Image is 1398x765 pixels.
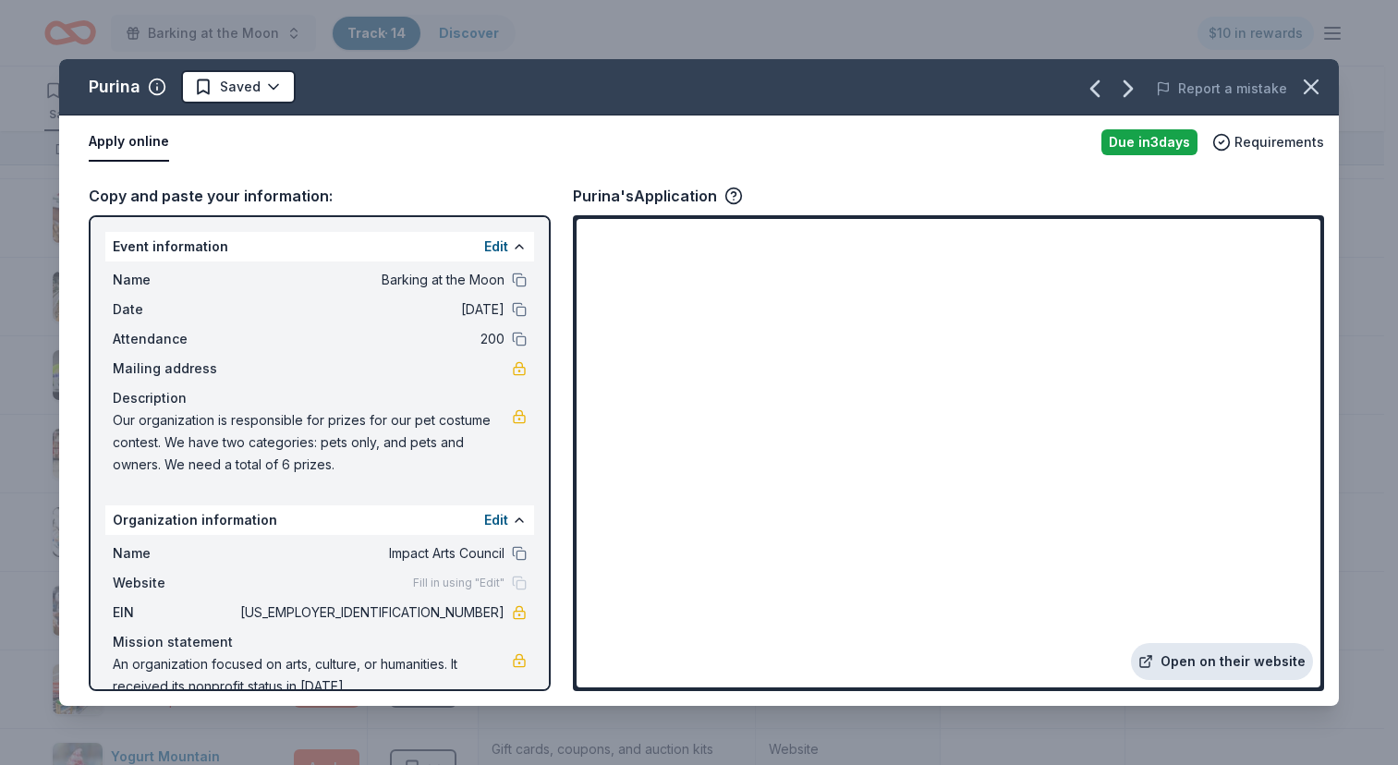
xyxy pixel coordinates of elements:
span: Saved [220,76,261,98]
span: Date [113,298,237,321]
span: Impact Arts Council [237,542,504,565]
div: Purina's Application [573,184,743,208]
span: Attendance [113,328,237,350]
span: [DATE] [237,298,504,321]
span: An organization focused on arts, culture, or humanities. It received its nonprofit status in [DATE]. [113,653,512,698]
span: Name [113,542,237,565]
span: EIN [113,601,237,624]
button: Requirements [1212,131,1324,153]
span: [US_EMPLOYER_IDENTIFICATION_NUMBER] [237,601,504,624]
div: Event information [105,232,534,261]
span: Fill in using "Edit" [413,576,504,590]
span: Requirements [1234,131,1324,153]
button: Saved [181,70,296,103]
div: Purina [89,72,140,102]
div: Mission statement [113,631,527,653]
div: Due in 3 days [1101,129,1197,155]
span: 200 [237,328,504,350]
div: Description [113,387,527,409]
button: Edit [484,509,508,531]
span: Mailing address [113,358,237,380]
span: Our organization is responsible for prizes for our pet costume contest. We have two categories: p... [113,409,512,476]
span: Name [113,269,237,291]
button: Report a mistake [1156,78,1287,100]
a: Open on their website [1131,643,1313,680]
button: Edit [484,236,508,258]
div: Organization information [105,505,534,535]
span: Website [113,572,237,594]
button: Apply online [89,123,169,162]
span: Barking at the Moon [237,269,504,291]
div: Copy and paste your information: [89,184,551,208]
